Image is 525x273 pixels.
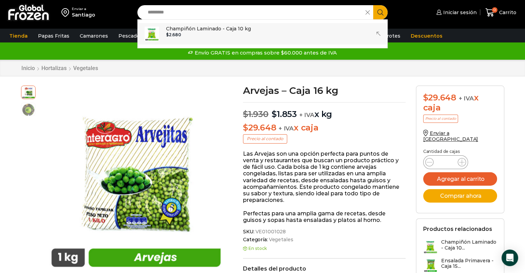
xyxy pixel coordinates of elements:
[166,32,181,37] bdi: 2.680
[268,237,293,243] a: Vegetales
[243,246,406,251] p: En stock
[423,115,458,123] p: Precio al contado
[166,32,169,37] span: $
[497,9,516,16] span: Carrito
[423,239,497,254] a: Champiñón Laminado - Caja 10...
[6,29,31,42] a: Tienda
[423,149,497,154] p: Cantidad de cajas
[41,65,67,71] a: Hortalizas
[243,86,406,95] h1: Arvejas – Caja 16 kg
[423,92,456,103] bdi: 29.648
[492,7,497,13] span: 0
[243,123,406,133] p: x caja
[254,229,286,235] span: VE01001028
[407,29,446,42] a: Descuentos
[243,109,248,119] span: $
[243,150,406,204] p: Las Arvejas son una opción perfecta para puntos de venta y restaurantes que buscan un producto pr...
[459,95,474,102] span: + IVA
[502,250,518,266] div: Open Intercom Messenger
[72,11,95,18] div: Santiago
[272,109,297,119] bdi: 1.853
[243,134,287,143] p: Precio al contado
[299,111,314,118] span: + IVA
[423,226,492,232] h2: Productos relacionados
[243,210,406,223] p: Perfectas para una amplia gama de recetas, desde guisos y sopas hasta ensaladas y platos al horno.
[21,65,35,71] a: Inicio
[243,237,406,243] span: Categoría:
[439,157,452,167] input: Product quantity
[61,7,72,18] img: address-field-icon.svg
[76,29,111,42] a: Camarones
[372,29,404,42] a: Abarrotes
[72,7,95,11] div: Enviar a
[423,93,497,113] div: x caja
[373,5,388,20] button: Search button
[441,239,497,251] h3: Champiñón Laminado - Caja 10...
[484,4,518,21] a: 0 Carrito
[166,25,251,32] p: Champiñón Laminado - Caja 10 kg
[243,229,406,235] span: SKU:
[35,29,73,42] a: Papas Fritas
[21,85,35,99] span: arvejas
[243,265,406,272] h2: Detalles del producto
[21,65,98,71] nav: Breadcrumb
[441,258,497,270] h3: Ensalada Primavera - Caja 15...
[243,102,406,119] p: x kg
[243,109,269,119] bdi: 1.930
[423,189,497,203] button: Comprar ahora
[115,29,174,42] a: Pescados y Mariscos
[243,123,276,133] bdi: 29.648
[21,103,35,117] span: minuto-verde
[279,125,294,132] span: + IVA
[423,172,497,186] button: Agregar al carrito
[73,65,98,71] a: Vegetales
[243,123,248,133] span: $
[423,130,478,142] a: Enviar a [GEOGRAPHIC_DATA]
[423,258,497,273] a: Ensalada Primavera - Caja 15...
[435,6,477,19] a: Iniciar sesión
[441,9,477,16] span: Iniciar sesión
[423,92,428,103] span: $
[272,109,277,119] span: $
[138,23,388,45] a: Champiñón Laminado - Caja 10 kg $2.680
